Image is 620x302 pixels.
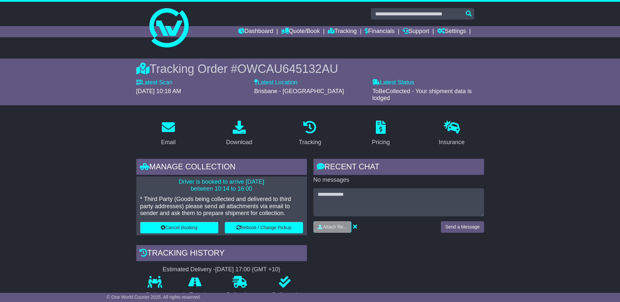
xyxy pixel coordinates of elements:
p: In Transit [173,292,217,299]
a: Quote/Book [281,26,320,37]
button: Send a Message [441,221,484,233]
a: Download [222,118,257,149]
div: Tracking [299,138,321,147]
a: Financials [365,26,394,37]
p: Driver is booked to arrive [DATE] between 10:14 to 16:00 [140,178,303,193]
label: Latest Location [254,79,297,86]
p: Delivered [262,292,307,299]
a: Insurance [435,118,469,149]
span: Brisbane - [GEOGRAPHIC_DATA] [254,88,344,94]
a: Email [157,118,180,149]
div: Download [226,138,252,147]
p: * Third Party (Goods being collected and delivered to third party addresses) please send all atta... [140,196,303,217]
a: Pricing [368,118,394,149]
div: Email [161,138,176,147]
p: Pickup [136,292,174,299]
div: Manage collection [136,159,307,176]
label: Latest Status [372,79,414,86]
a: Dashboard [238,26,273,37]
div: RECENT CHAT [313,159,484,176]
a: Support [403,26,429,37]
p: No messages [313,176,484,184]
a: Tracking [328,26,357,37]
span: © One World Courier 2025. All rights reserved. [107,294,201,300]
div: Pricing [372,138,390,147]
span: [DATE] 10:18 AM [136,88,181,94]
a: Tracking [294,118,325,149]
label: Latest Scan [136,79,173,86]
div: Estimated Delivery - [136,266,307,273]
button: Cancel Booking [140,222,218,233]
span: ToBeCollected - Your shipment data is lodged [372,88,472,102]
p: Delivering [217,292,263,299]
div: Insurance [439,138,465,147]
div: Tracking history [136,245,307,263]
span: OWCAU645132AU [237,62,338,75]
a: Settings [437,26,466,37]
button: Rebook / Change Pickup [225,222,303,233]
div: Tracking Order # [136,62,484,76]
div: [DATE] 17:00 (GMT +10) [215,266,280,273]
